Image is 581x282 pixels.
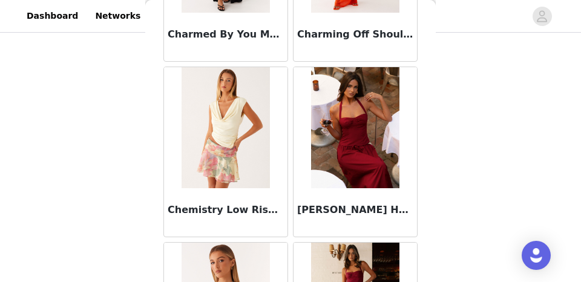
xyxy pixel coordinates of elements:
[19,2,85,30] a: Dashboard
[536,7,548,26] div: avatar
[168,27,284,42] h3: Charmed By You Maxi Dress - Black
[182,67,269,188] img: Chemistry Low Rise Mini Skirt - Yellow Peony
[88,2,148,30] a: Networks
[522,241,551,270] div: Open Intercom Messenger
[297,203,413,217] h3: [PERSON_NAME] Halter Top - Cherry Red
[297,27,413,42] h3: Charming Off Shoulder Maxi Dress - Orange
[311,67,399,188] img: Cheryl Bustier Halter Top - Cherry Red
[168,203,284,217] h3: Chemistry Low Rise Mini Skirt - Yellow Peony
